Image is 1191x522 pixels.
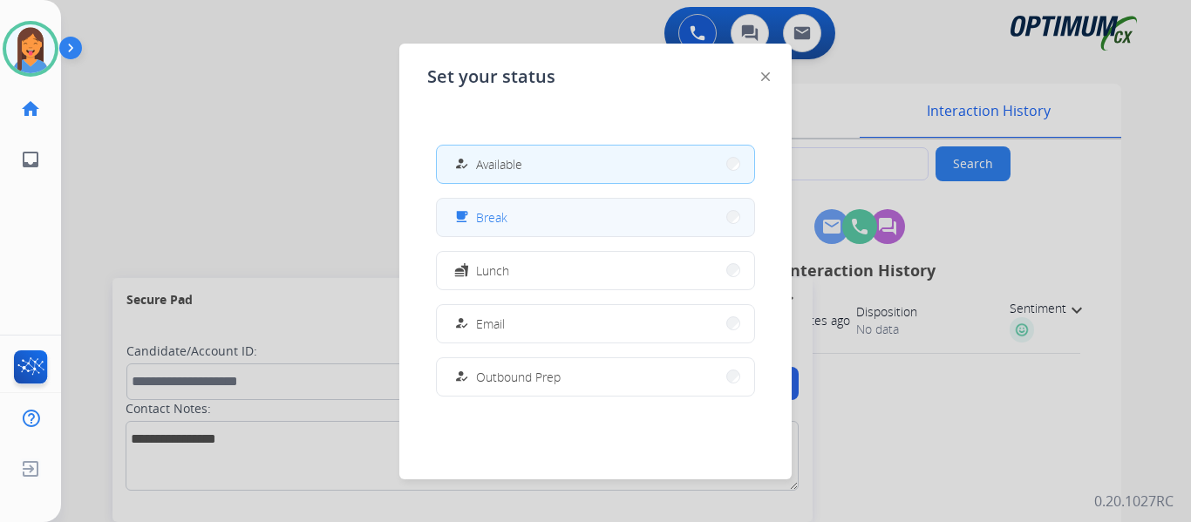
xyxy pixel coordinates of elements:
button: Available [437,146,754,183]
span: Outbound Prep [476,368,561,386]
mat-icon: inbox [20,149,41,170]
mat-icon: home [20,98,41,119]
span: Lunch [476,261,509,280]
button: Lunch [437,252,754,289]
span: Available [476,155,522,173]
span: Set your status [427,64,555,89]
button: Email [437,305,754,342]
span: Break [476,208,507,227]
p: 0.20.1027RC [1094,491,1174,512]
span: Email [476,315,505,333]
mat-icon: how_to_reg [454,157,469,172]
mat-icon: how_to_reg [454,369,469,384]
mat-icon: how_to_reg [454,316,469,331]
img: avatar [6,24,55,73]
mat-icon: free_breakfast [454,210,469,225]
mat-icon: fastfood [454,263,469,278]
button: Break [437,199,754,236]
button: Outbound Prep [437,358,754,396]
img: close-button [761,72,770,81]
